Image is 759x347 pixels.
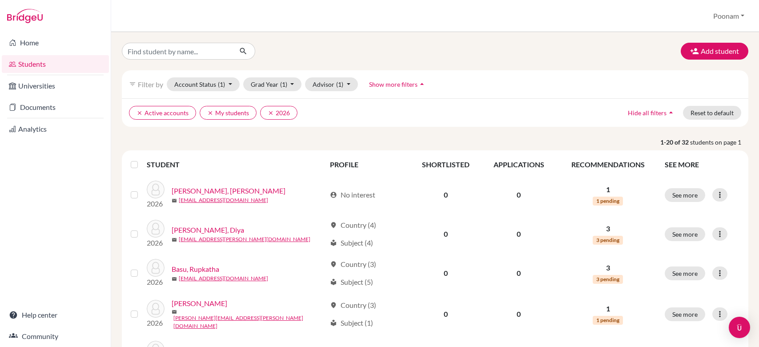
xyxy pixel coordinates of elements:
[147,220,165,238] img: Balamurgan, Diya
[2,98,109,116] a: Documents
[330,220,376,230] div: Country (4)
[336,81,343,88] span: (1)
[556,154,659,175] th: RECOMMENDATIONS
[129,106,196,120] button: clearActive accounts
[410,214,481,254] td: 0
[620,106,683,120] button: Hide all filtersarrow_drop_up
[167,77,240,91] button: Account Status(1)
[179,235,310,243] a: [EMAIL_ADDRESS][PERSON_NAME][DOMAIN_NAME]
[172,186,285,196] a: [PERSON_NAME], [PERSON_NAME]
[179,196,268,204] a: [EMAIL_ADDRESS][DOMAIN_NAME]
[660,137,690,147] strong: 1-20 of 32
[172,225,244,235] a: [PERSON_NAME], Diya
[562,223,654,234] p: 3
[172,198,177,203] span: mail
[330,259,376,270] div: Country (3)
[330,300,376,311] div: Country (3)
[137,110,143,116] i: clear
[122,43,232,60] input: Find student by name...
[690,137,748,147] span: students on page 1
[481,214,556,254] td: 0
[330,277,373,287] div: Subject (5)
[410,175,481,214] td: 0
[2,327,109,345] a: Community
[2,34,109,52] a: Home
[593,316,623,325] span: 1 pending
[330,278,337,286] span: local_library
[683,106,741,120] button: Reset to default
[2,77,109,95] a: Universities
[361,77,434,91] button: Show more filtersarrow_drop_up
[330,191,337,198] span: account_circle
[243,77,302,91] button: Grad Year(1)
[665,307,705,321] button: See more
[481,154,556,175] th: APPLICATIONS
[667,108,675,117] i: arrow_drop_up
[481,293,556,335] td: 0
[2,55,109,73] a: Students
[325,154,410,175] th: PROFILE
[218,81,225,88] span: (1)
[200,106,257,120] button: clearMy students
[147,300,165,318] img: Borgohain, Anirudh
[562,303,654,314] p: 1
[147,238,165,248] p: 2026
[562,262,654,273] p: 3
[665,266,705,280] button: See more
[207,110,213,116] i: clear
[305,77,358,91] button: Advisor(1)
[173,314,326,330] a: [PERSON_NAME][EMAIL_ADDRESS][PERSON_NAME][DOMAIN_NAME]
[147,277,165,287] p: 2026
[665,227,705,241] button: See more
[147,259,165,277] img: Basu, Rupkatha
[172,264,219,274] a: Basu, Rupkatha
[172,237,177,242] span: mail
[147,198,165,209] p: 2026
[481,175,556,214] td: 0
[593,197,623,206] span: 1 pending
[330,239,337,246] span: local_library
[729,317,750,338] div: Open Intercom Messenger
[7,9,43,23] img: Bridge-U
[147,154,325,175] th: STUDENT
[481,254,556,293] td: 0
[659,154,745,175] th: SEE MORE
[330,318,373,328] div: Subject (1)
[330,302,337,309] span: location_on
[330,261,337,268] span: location_on
[593,275,623,284] span: 3 pending
[138,80,163,89] span: Filter by
[179,274,268,282] a: [EMAIL_ADDRESS][DOMAIN_NAME]
[410,254,481,293] td: 0
[628,109,667,117] span: Hide all filters
[147,181,165,198] img: Ashish Bhuta, Nitya
[709,8,748,24] button: Poonam
[330,190,375,200] div: No interest
[681,43,748,60] button: Add student
[330,238,373,248] div: Subject (4)
[172,298,227,309] a: [PERSON_NAME]
[2,306,109,324] a: Help center
[562,184,654,195] p: 1
[418,80,426,89] i: arrow_drop_up
[410,293,481,335] td: 0
[147,318,165,328] p: 2026
[330,222,337,229] span: location_on
[2,120,109,138] a: Analytics
[280,81,287,88] span: (1)
[172,309,177,315] span: mail
[129,81,136,88] i: filter_list
[268,110,274,116] i: clear
[665,188,705,202] button: See more
[172,276,177,282] span: mail
[330,319,337,327] span: local_library
[593,236,623,245] span: 3 pending
[410,154,481,175] th: SHORTLISTED
[260,106,297,120] button: clear2026
[369,81,418,88] span: Show more filters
